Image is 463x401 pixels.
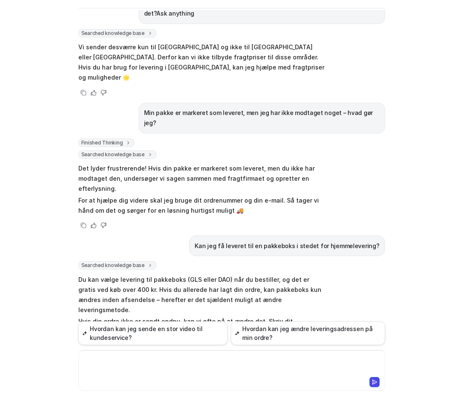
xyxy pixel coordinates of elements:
[78,195,325,216] p: For at hjælpe dig videre skal jeg bruge dit ordrenummer og din e-mail. Så tager vi hånd om det og...
[78,42,325,83] p: Vi sender desværre kun til [GEOGRAPHIC_DATA] og ikke til [GEOGRAPHIC_DATA] eller [GEOGRAPHIC_DATA...
[231,321,385,345] button: Hvordan kan jeg ændre leveringsadressen på min ordre?
[78,316,325,337] p: Hvis din ordre ikke er sendt endnu, kan vi ofte nå at ændre det. Skriv dit ordrenummer og e-mail,...
[78,261,156,270] span: Searched knowledge base
[78,163,325,194] p: Det lyder frustrerende! Hvis din pakke er markeret som leveret, men du ikke har modtaget den, und...
[78,139,135,147] span: Finished Thinking
[144,108,380,128] p: Min pakke er markeret som leveret, men jeg har ikke modtaget noget – hvad gør jeg?
[78,321,227,345] button: Hvordan kan jeg sende en stor video til kundeservice?
[78,275,325,315] p: Du kan vælge levering til pakkeboks (GLS eller DAO) når du bestiller, og det er gratis ved køb ov...
[195,241,379,251] p: Kan jeg få leveret til en pakkeboks i stedet for hjemmelevering?
[78,29,156,37] span: Searched knowledge base
[78,150,156,159] span: Searched knowledge base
